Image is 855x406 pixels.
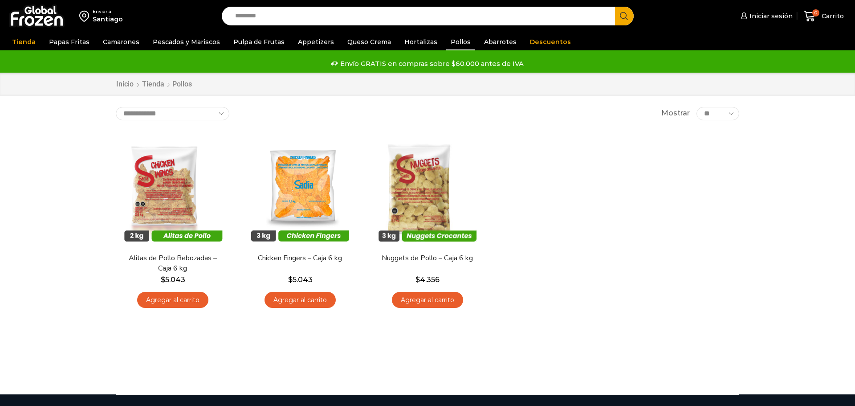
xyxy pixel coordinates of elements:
bdi: 5.043 [161,275,185,284]
a: Chicken Fingers – Caja 6 kg [249,253,351,263]
a: Abarrotes [480,33,521,50]
a: Papas Fritas [45,33,94,50]
a: Agregar al carrito: “Nuggets de Pollo - Caja 6 kg” [392,292,463,308]
a: Camarones [98,33,144,50]
a: Inicio [116,79,134,90]
a: Tienda [8,33,40,50]
span: $ [161,275,165,284]
span: Mostrar [661,108,690,119]
span: $ [415,275,420,284]
a: 0 Carrito [802,6,846,27]
div: Santiago [93,15,123,24]
a: Pescados y Mariscos [148,33,224,50]
div: Enviar a [93,8,123,15]
a: Tienda [142,79,165,90]
bdi: 4.356 [415,275,440,284]
a: Descuentos [525,33,575,50]
a: Hortalizas [400,33,442,50]
h1: Pollos [172,80,192,88]
a: Iniciar sesión [738,7,793,25]
nav: Breadcrumb [116,79,192,90]
button: Search button [615,7,634,25]
a: Queso Crema [343,33,395,50]
span: Carrito [819,12,844,21]
span: 0 [812,9,819,16]
a: Agregar al carrito: “Chicken Fingers - Caja 6 kg” [265,292,336,308]
span: Iniciar sesión [747,12,793,21]
a: Nuggets de Pollo – Caja 6 kg [376,253,479,263]
a: Alitas de Pollo Rebozadas – Caja 6 kg [122,253,224,274]
a: Pulpa de Frutas [229,33,289,50]
select: Pedido de la tienda [116,107,229,120]
span: $ [288,275,293,284]
a: Appetizers [293,33,338,50]
img: address-field-icon.svg [79,8,93,24]
a: Agregar al carrito: “Alitas de Pollo Rebozadas - Caja 6 kg” [137,292,208,308]
bdi: 5.043 [288,275,313,284]
a: Pollos [446,33,475,50]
